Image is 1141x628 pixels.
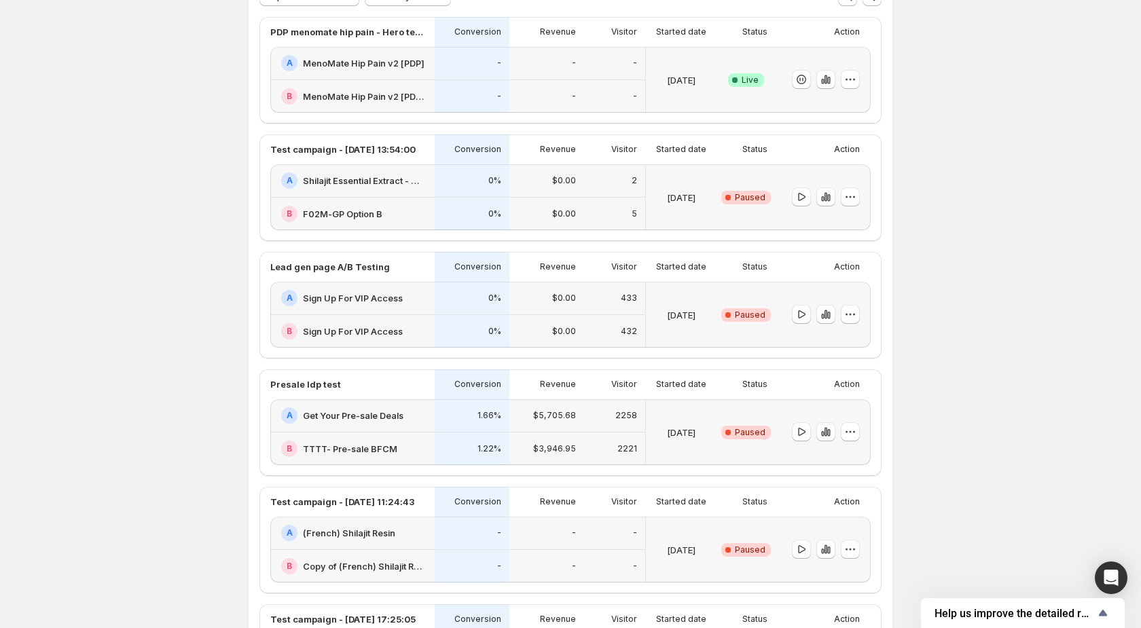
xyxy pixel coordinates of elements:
span: Paused [735,310,765,320]
p: $0.00 [552,208,576,219]
p: 432 [621,326,637,337]
h2: B [287,561,292,572]
p: Lead gen page A/B Testing [270,260,390,274]
p: Action [834,26,860,37]
h2: MenoMate Hip Pain v2 [PDP]-verB [303,90,427,103]
p: Status [742,26,767,37]
p: - [497,91,501,102]
p: Conversion [454,144,501,155]
p: 5 [632,208,637,219]
h2: Shilajit Essential Extract - Wellness Nest [303,174,427,187]
p: [DATE] [667,73,695,87]
p: PDP menomate hip pain - Hero test - New Copy + image [270,25,427,39]
span: Help us improve the detailed report for A/B campaigns [935,607,1095,620]
p: Visitor [611,144,637,155]
p: Visitor [611,496,637,507]
p: - [633,91,637,102]
h2: (French) Shilajit Resin [303,526,395,540]
p: Test campaign - [DATE] 11:24:43 [270,495,414,509]
p: Revenue [540,26,576,37]
p: Started date [656,26,706,37]
p: Started date [656,261,706,272]
p: Started date [656,379,706,390]
p: [DATE] [667,426,695,439]
h2: B [287,208,292,219]
p: - [572,528,576,538]
p: Revenue [540,144,576,155]
button: Show survey - Help us improve the detailed report for A/B campaigns [935,605,1111,621]
p: 0% [488,326,501,337]
p: Action [834,496,860,507]
p: Started date [656,496,706,507]
p: Revenue [540,614,576,625]
p: Action [834,144,860,155]
h2: A [287,410,293,421]
p: $0.00 [552,175,576,186]
p: - [497,58,501,69]
h2: A [287,58,293,69]
p: - [633,528,637,538]
p: $5,705.68 [533,410,576,421]
div: Open Intercom Messenger [1095,561,1127,594]
p: [DATE] [667,191,695,204]
h2: A [287,528,293,538]
span: Paused [735,192,765,203]
p: 0% [488,208,501,219]
p: [DATE] [667,308,695,322]
h2: A [287,175,293,186]
h2: F02M-GP Option B [303,207,382,221]
p: - [497,561,501,572]
p: 0% [488,175,501,186]
span: Live [742,75,759,86]
p: Status [742,614,767,625]
p: Test campaign - [DATE] 17:25:05 [270,612,416,626]
p: 1.22% [477,443,501,454]
p: Action [834,261,860,272]
p: Conversion [454,261,501,272]
p: $0.00 [552,326,576,337]
p: Visitor [611,379,637,390]
p: [DATE] [667,543,695,557]
p: Test campaign - [DATE] 13:54:00 [270,143,416,156]
span: Paused [735,544,765,555]
p: Conversion [454,496,501,507]
p: $3,946.95 [533,443,576,454]
h2: Copy of (French) Shilajit Resin [303,559,427,573]
p: Status [742,496,767,507]
p: Visitor [611,26,637,37]
h2: B [287,443,292,454]
p: Conversion [454,614,501,625]
p: 1.66% [477,410,501,421]
h2: TTTT- Pre-sale BFCM [303,442,397,456]
p: - [633,58,637,69]
p: 0% [488,293,501,303]
p: 2221 [617,443,637,454]
h2: Sign Up For VIP Access [303,325,403,338]
h2: B [287,91,292,102]
p: - [572,58,576,69]
p: - [572,91,576,102]
p: 2 [632,175,637,186]
p: $0.00 [552,293,576,303]
p: - [497,528,501,538]
span: Paused [735,427,765,438]
p: Status [742,379,767,390]
p: - [633,561,637,572]
h2: A [287,293,293,303]
p: Status [742,144,767,155]
p: Revenue [540,261,576,272]
p: - [572,561,576,572]
p: Action [834,614,860,625]
p: Started date [656,144,706,155]
p: Status [742,261,767,272]
p: 433 [621,293,637,303]
h2: Get Your Pre-sale Deals [303,409,403,422]
p: Started date [656,614,706,625]
h2: Sign Up For VIP Access [303,291,403,305]
p: Visitor [611,614,637,625]
p: Conversion [454,26,501,37]
p: Presale ldp test [270,377,341,391]
p: Action [834,379,860,390]
h2: MenoMate Hip Pain v2 [PDP] [303,56,424,70]
p: Visitor [611,261,637,272]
